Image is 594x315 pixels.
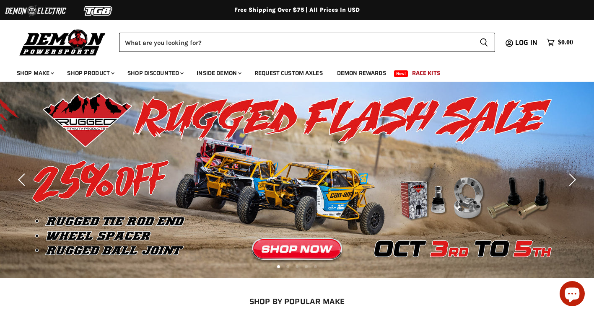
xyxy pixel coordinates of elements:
[119,33,495,52] form: Product
[314,265,317,268] li: Page dot 5
[515,37,537,48] span: Log in
[473,33,495,52] button: Search
[15,171,31,188] button: Previous
[394,70,408,77] span: New!
[17,27,109,57] img: Demon Powersports
[296,265,298,268] li: Page dot 3
[10,61,571,82] ul: Main menu
[10,297,584,306] h2: SHOP BY POPULAR MAKE
[542,36,577,49] a: $0.00
[4,3,67,19] img: Demon Electric Logo 2
[331,65,392,82] a: Demon Rewards
[286,265,289,268] li: Page dot 2
[557,281,587,308] inbox-online-store-chat: Shopify online store chat
[61,65,119,82] a: Shop Product
[190,65,246,82] a: Inside Demon
[277,265,280,268] li: Page dot 1
[511,39,542,46] a: Log in
[563,171,579,188] button: Next
[119,33,473,52] input: Search
[10,65,59,82] a: Shop Make
[121,65,189,82] a: Shop Discounted
[67,3,130,19] img: TGB Logo 2
[305,265,308,268] li: Page dot 4
[558,39,573,46] span: $0.00
[248,65,329,82] a: Request Custom Axles
[406,65,446,82] a: Race Kits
